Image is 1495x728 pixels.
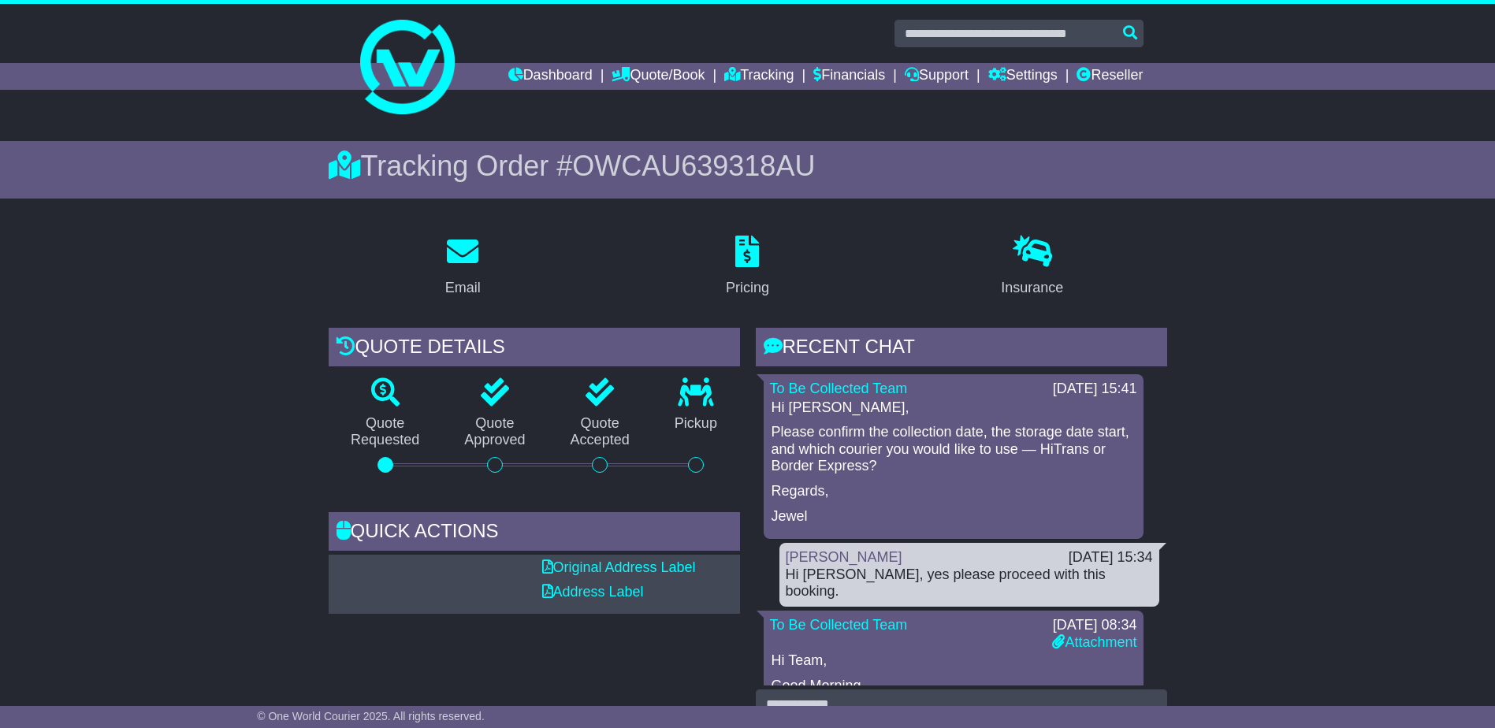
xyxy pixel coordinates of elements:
a: Address Label [542,584,644,600]
a: Attachment [1052,634,1136,650]
div: Hi [PERSON_NAME], yes please proceed with this booking. [786,566,1153,600]
p: Quote Accepted [548,415,652,449]
a: Settings [988,63,1058,90]
span: OWCAU639318AU [572,150,815,182]
p: Pickup [652,415,739,433]
div: [DATE] 08:34 [1052,617,1136,634]
a: Insurance [991,230,1073,304]
p: Hi Team, [772,652,1136,670]
p: Jewel [772,508,1136,526]
p: Quote Approved [442,415,548,449]
div: [DATE] 15:41 [1053,381,1137,398]
a: Original Address Label [542,559,696,575]
div: Quick Actions [329,512,740,555]
span: © One World Courier 2025. All rights reserved. [257,710,485,722]
a: Support [905,63,969,90]
a: To Be Collected Team [770,617,908,633]
div: Pricing [726,277,769,299]
a: Financials [813,63,885,90]
a: Tracking [724,63,794,90]
div: Insurance [1001,277,1063,299]
a: Quote/Book [612,63,705,90]
a: Reseller [1077,63,1143,90]
a: Pricing [716,230,779,304]
p: Good Morning, [772,678,1136,695]
a: Email [435,230,491,304]
div: Email [445,277,481,299]
p: Hi [PERSON_NAME], [772,399,1136,417]
div: Quote Details [329,328,740,370]
p: Please confirm the collection date, the storage date start, and which courier you would like to u... [772,424,1136,475]
div: Tracking Order # [329,149,1167,183]
p: Quote Requested [329,415,442,449]
div: RECENT CHAT [756,328,1167,370]
a: To Be Collected Team [770,381,908,396]
p: Regards, [772,483,1136,500]
a: Dashboard [508,63,593,90]
div: [DATE] 15:34 [1069,549,1153,566]
a: [PERSON_NAME] [786,549,902,565]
